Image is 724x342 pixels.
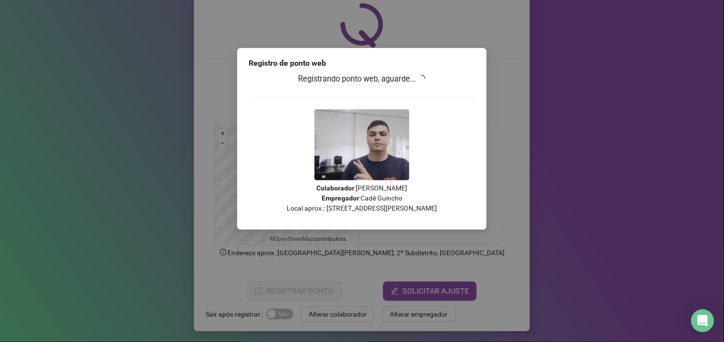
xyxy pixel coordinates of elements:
img: 2Q== [314,109,410,180]
div: Open Intercom Messenger [691,309,714,332]
strong: Empregador [322,194,359,202]
span: loading [418,75,425,83]
strong: Colaborador [317,184,355,192]
p: : [PERSON_NAME] : Cadê Guincho Local aprox.: [STREET_ADDRESS][PERSON_NAME] [249,183,475,213]
div: Registro de ponto web [249,58,475,69]
h3: Registrando ponto web, aguarde... [249,73,475,85]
